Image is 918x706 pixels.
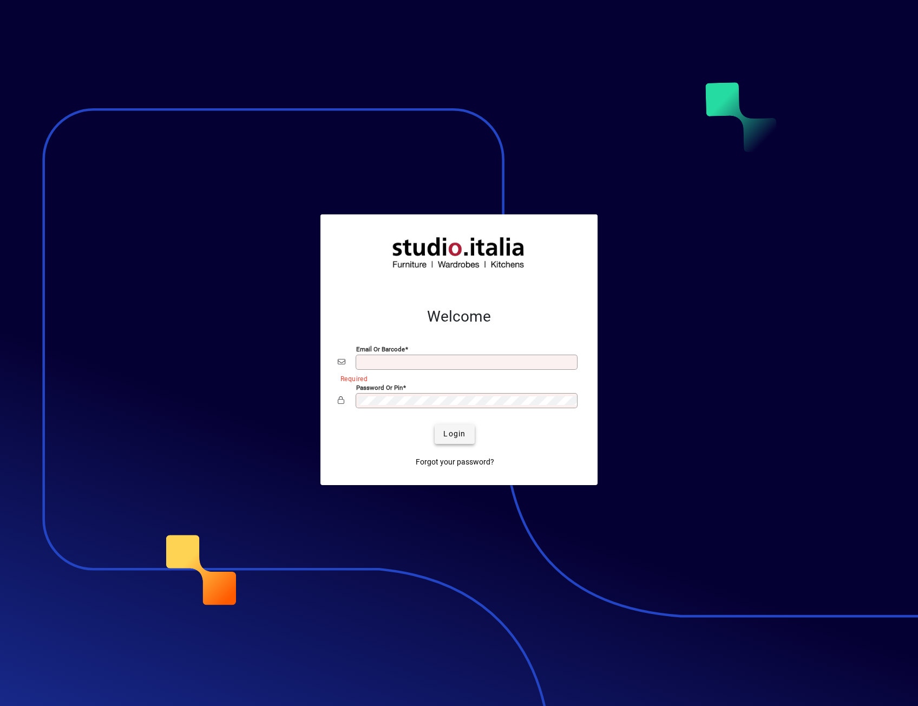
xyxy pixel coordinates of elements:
[443,428,465,440] span: Login
[356,383,403,391] mat-label: Password or Pin
[435,424,474,444] button: Login
[338,308,580,326] h2: Welcome
[356,345,405,352] mat-label: Email or Barcode
[411,453,499,472] a: Forgot your password?
[340,372,572,384] mat-error: Required
[416,456,494,468] span: Forgot your password?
